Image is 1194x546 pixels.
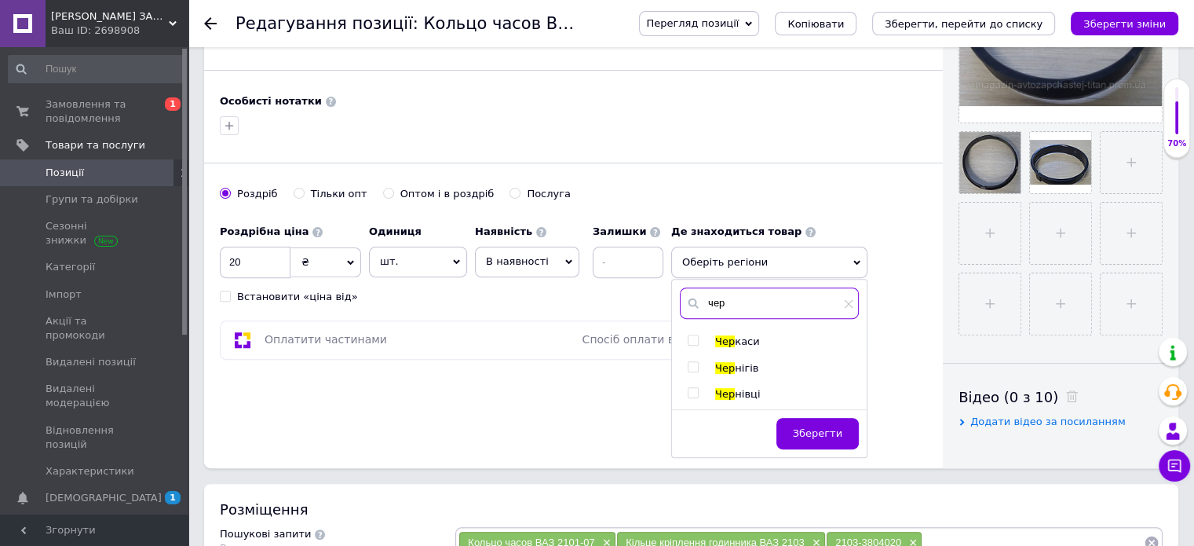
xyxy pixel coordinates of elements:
[237,187,278,201] div: Роздріб
[46,464,134,478] span: Характеристики
[1159,450,1190,482] button: Чат з покупцем
[46,138,145,152] span: Товари та послуги
[671,247,867,278] span: Оберіть регіони
[46,423,145,452] span: Відновлення позицій
[46,491,162,505] span: [DEMOGRAPHIC_DATA]
[165,97,181,111] span: 1
[265,333,387,346] span: Оплатити частинами
[775,12,856,35] button: Копіювати
[1163,79,1190,158] div: 70% Якість заповнення
[735,335,759,347] span: каси
[958,389,1058,405] span: Відео (0 з 10)
[220,527,311,541] div: Пошукові запити
[735,362,758,374] span: нігів
[46,192,138,207] span: Групи та добірки
[776,418,859,449] button: Зберегти
[787,18,844,30] span: Копіювати
[593,247,663,278] input: -
[872,12,1055,35] button: Зберегти, перейти до списку
[369,247,467,277] span: шт.
[970,416,1126,427] span: Додати відео за посиланням
[46,382,145,410] span: Видалені модерацією
[311,187,367,201] div: Тільки опт
[220,247,290,278] input: 0
[1071,12,1178,35] button: Зберегти зміни
[1083,18,1166,30] i: Зберегти зміни
[220,225,309,237] b: Роздрібна ціна
[400,187,495,201] div: Оптом і в роздріб
[593,225,646,237] b: Залишки
[237,290,358,304] div: Встановити «ціна від»
[8,55,185,83] input: Пошук
[46,355,136,369] span: Видалені позиції
[715,362,735,374] span: Чер
[165,491,181,504] span: 1
[715,388,735,400] span: Чер
[715,335,735,347] span: Чер
[220,95,322,107] b: Особисті нотатки
[475,225,532,237] b: Наявність
[220,500,1163,519] div: Розміщення
[671,225,801,237] b: Де знаходиться товар
[46,97,145,126] span: Замовлення та повідомлення
[793,427,842,439] span: Зберегти
[646,17,739,29] span: Перегляд позиції
[486,255,549,267] span: В наявності
[46,314,145,343] span: Акції та промокоди
[735,388,760,400] span: нівці
[51,9,169,24] span: ТИТАН ЧЕРКАСИ ЗАПЧАСТИНИ
[236,14,653,33] h1: Редагування позиції: Кольцо часов ВАЗ 2101-07
[46,219,145,247] span: Сезонні знижки
[1164,138,1189,149] div: 70%
[46,166,84,180] span: Позиції
[369,225,422,237] b: Одиниця
[204,17,217,30] div: Повернутися назад
[16,16,690,32] body: Редактор, 8F5F9456-8814-4F82-AAF3-C84074F31204
[46,288,82,302] span: Імпорт
[582,333,829,346] span: Спосіб оплати вимкнено в налаштуваннях
[46,260,95,274] span: Категорії
[527,187,571,201] div: Послуга
[301,256,309,268] span: ₴
[885,18,1042,30] i: Зберегти, перейти до списку
[51,24,188,38] div: Ваш ID: 2698908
